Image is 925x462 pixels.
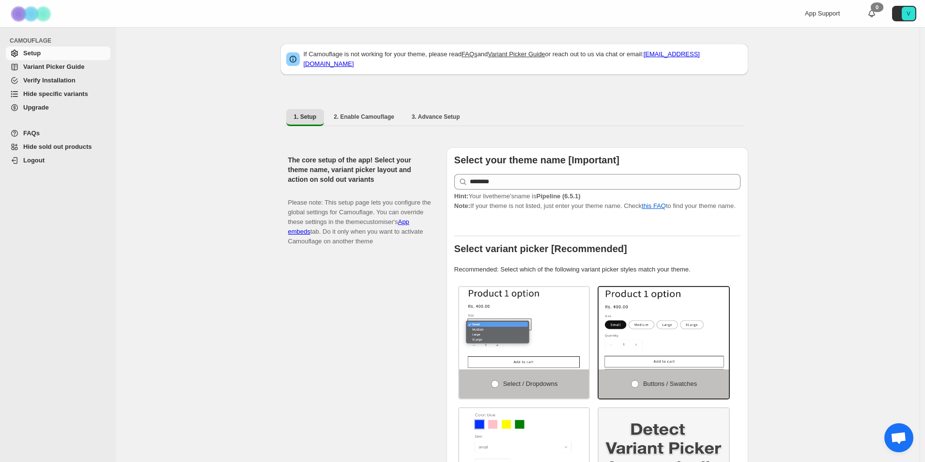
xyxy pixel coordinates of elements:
span: 2. Enable Camouflage [334,113,394,121]
strong: Hint: [454,192,469,200]
strong: Note: [454,202,470,209]
button: Avatar with initials V [892,6,916,21]
span: Hide sold out products [23,143,92,150]
a: Upgrade [6,101,110,114]
text: V [907,11,910,16]
span: 3. Advance Setup [412,113,460,121]
a: Hide sold out products [6,140,110,154]
span: FAQs [23,129,40,137]
a: this FAQ [642,202,666,209]
a: FAQs [6,127,110,140]
img: Camouflage [8,0,56,27]
span: Hide specific variants [23,90,88,97]
b: Select your theme name [Important] [454,155,619,165]
div: 0 [871,2,883,12]
span: Buttons / Swatches [643,380,697,387]
span: Your live theme's name is [454,192,581,200]
span: Avatar with initials V [902,7,915,20]
a: Variant Picker Guide [488,50,545,58]
span: Logout [23,157,45,164]
a: 0 [867,9,877,18]
span: App Support [805,10,840,17]
a: FAQs [462,50,478,58]
p: Recommended: Select which of the following variant picker styles match your theme. [454,265,740,274]
p: Please note: This setup page lets you configure the global settings for Camouflage. You can overr... [288,188,431,246]
img: Select / Dropdowns [459,287,589,369]
a: Variant Picker Guide [6,60,110,74]
div: Open chat [884,423,913,452]
span: CAMOUFLAGE [10,37,111,45]
strong: Pipeline (6.5.1) [536,192,580,200]
span: Upgrade [23,104,49,111]
b: Select variant picker [Recommended] [454,243,627,254]
a: Hide specific variants [6,87,110,101]
a: Setup [6,47,110,60]
p: If Camouflage is not working for your theme, please read and or reach out to us via chat or email: [304,49,742,69]
span: Setup [23,49,41,57]
span: Select / Dropdowns [503,380,558,387]
p: If your theme is not listed, just enter your theme name. Check to find your theme name. [454,191,740,211]
a: Logout [6,154,110,167]
span: Verify Installation [23,77,76,84]
span: Variant Picker Guide [23,63,84,70]
img: Buttons / Swatches [599,287,729,369]
span: 1. Setup [294,113,317,121]
a: Verify Installation [6,74,110,87]
h2: The core setup of the app! Select your theme name, variant picker layout and action on sold out v... [288,155,431,184]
